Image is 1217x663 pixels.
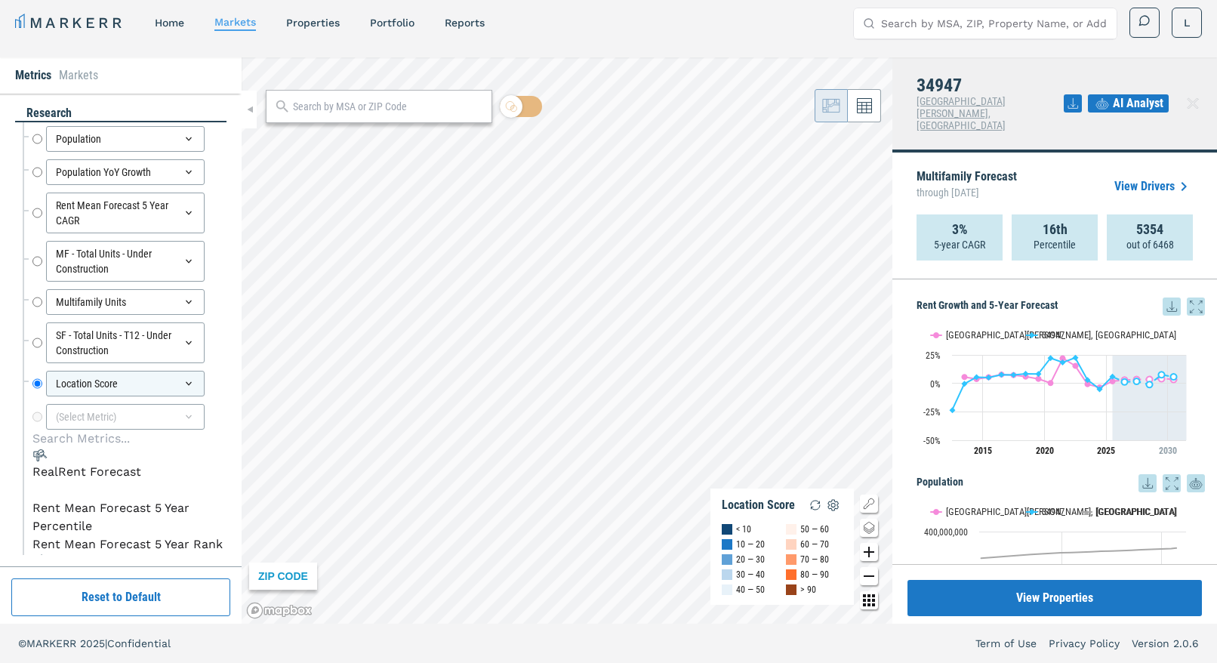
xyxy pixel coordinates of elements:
text: [GEOGRAPHIC_DATA][PERSON_NAME], [GEOGRAPHIC_DATA] [946,329,1176,341]
tspan: 2025 [1097,446,1115,456]
path: Tuesday, 28 Jun, 20:00, 7.62. 34947. [999,372,1005,378]
p: Multifamily Forecast [917,171,1017,202]
path: Sunday, 28 Jun, 20:00, 22.22. 34947. [1048,355,1054,361]
h4: 34947 [917,76,1064,95]
text: 34947 [1042,506,1064,517]
tspan: 2015 [974,446,992,456]
div: Population & Migration [32,554,226,605]
strong: 5354 [1136,222,1163,237]
text: 0% [930,379,941,390]
path: Friday, 28 Jun, 20:00, -5.13. 34947. [1097,386,1103,392]
path: Wednesday, 28 Jun, 20:00, -1.08. 34947. [1147,381,1153,387]
path: Friday, 28 Jun, 20:00, -0.44. 34947. [962,381,968,387]
path: Friday, 28 Jun, 20:00, 5.74. 34947. [1171,374,1177,380]
a: properties [286,17,340,29]
canvas: Map [242,57,892,624]
text: -25% [923,407,941,418]
div: 60 — 70 [800,537,829,552]
path: Saturday, 28 Jun, 20:00, 5.43. 34947. [974,374,980,380]
button: Zoom in map button [860,543,878,561]
a: MARKERR [15,12,125,33]
div: Rent Growth and 5-Year Forecast. Highcharts interactive chart. [917,316,1205,467]
span: AI Analyst [1113,94,1163,113]
text: 400,000,000 [924,527,968,538]
strong: 16th [1043,222,1068,237]
text: [GEOGRAPHIC_DATA] [1096,506,1177,517]
path: Wednesday, 28 Jun, 20:00, 3. 34947. [1085,377,1091,383]
path: Monday, 28 Jun, 20:00, 1.8. 34947. [1134,378,1140,384]
p: Percentile [1034,237,1076,252]
path: Thursday, 28 Jun, 20:00, 8.42. 34947. [1023,371,1029,377]
h5: Population [917,474,1205,492]
text: [GEOGRAPHIC_DATA][PERSON_NAME], [GEOGRAPHIC_DATA] [946,506,1176,517]
div: Location Score [722,498,795,513]
div: Population [46,126,205,152]
button: L [1172,8,1202,38]
li: Metrics [15,66,51,85]
a: Version 2.0.6 [1132,636,1199,651]
img: RealRent Forecast [32,448,48,463]
span: MARKERR [26,637,80,649]
div: 70 — 80 [800,552,829,567]
input: Search by MSA, ZIP, Property Name, or Address [881,8,1108,39]
button: Show 34947 [1027,320,1066,331]
div: Population YoY Growth [46,159,205,185]
div: 80 — 90 [800,567,829,582]
div: Location Score [46,371,205,396]
text: -50% [923,436,941,446]
div: research [15,105,226,122]
path: Thursday, 28 Jun, 20:00, -23.61. 34947. [950,407,956,413]
a: View Drivers [1114,177,1193,196]
div: 20 — 30 [736,552,765,567]
div: MF - Total Units - Under Construction [46,241,205,282]
img: Population & Migration [32,554,48,569]
div: RealRent ForecastRealRent Forecast [32,499,226,554]
img: Reload Legend [806,496,824,514]
text: 34947 [1042,329,1064,341]
a: Term of Use [975,636,1037,651]
tspan: 2030 [1159,446,1177,456]
span: L [1184,15,1190,30]
div: RealRent ForecastRealRent Forecast [32,448,226,499]
path: Saturday, 28 Jun, 20:00, 5.92. 34947. [1110,374,1116,380]
div: Rent Mean Forecast 5 Year CAGR [46,193,205,233]
button: Show Port St. Lucie, FL [931,320,1011,331]
div: SF - Total Units - T12 - Under Construction [46,322,205,363]
div: RealRent Forecast [32,463,141,481]
path: Sunday, 28 Jun, 20:00, 5.1. 34947. [986,375,992,381]
svg: Interactive chart [917,316,1194,467]
a: Mapbox logo [246,602,313,619]
p: 5-year CAGR [934,237,985,252]
div: < 10 [736,522,751,537]
input: Search Metrics... [32,430,194,448]
a: reports [445,17,485,29]
li: Rent Mean Forecast 5 Year Percentile [32,499,226,535]
button: View Properties [907,580,1202,616]
path: Wednesday, 28 Jun, 20:00, 7.46. 34947. [1011,372,1017,378]
button: Show/Hide Legend Map Button [860,495,878,513]
div: (Select Metric) [46,404,205,430]
path: Monday, 28 Jun, 20:00, 18.36. 34947. [1060,359,1066,365]
div: > 90 [800,582,816,597]
div: 40 — 50 [736,582,765,597]
span: Confidential [107,637,171,649]
tspan: 2020 [1036,446,1054,456]
strong: 3% [952,222,968,237]
button: AI Analyst [1088,94,1169,113]
a: markets [214,16,256,28]
path: Sunday, 28 Jun, 20:00, 0.31. Port St. Lucie, FL. [1048,380,1054,386]
g: 34947, line 4 of 4 with 5 data points. [1122,372,1177,387]
div: 50 — 60 [800,522,829,537]
span: 2025 | [80,637,107,649]
button: Reset to Default [11,578,230,616]
a: home [155,17,184,29]
img: Settings [824,496,843,514]
input: Search by MSA or ZIP Code [293,99,484,115]
path: Friday, 28 Jun, 20:00, 8.21. 34947. [1036,371,1042,377]
button: Zoom out map button [860,567,878,585]
span: © [18,637,26,649]
div: 10 — 20 [736,537,765,552]
div: 30 — 40 [736,567,765,582]
button: Other options map button [860,591,878,609]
